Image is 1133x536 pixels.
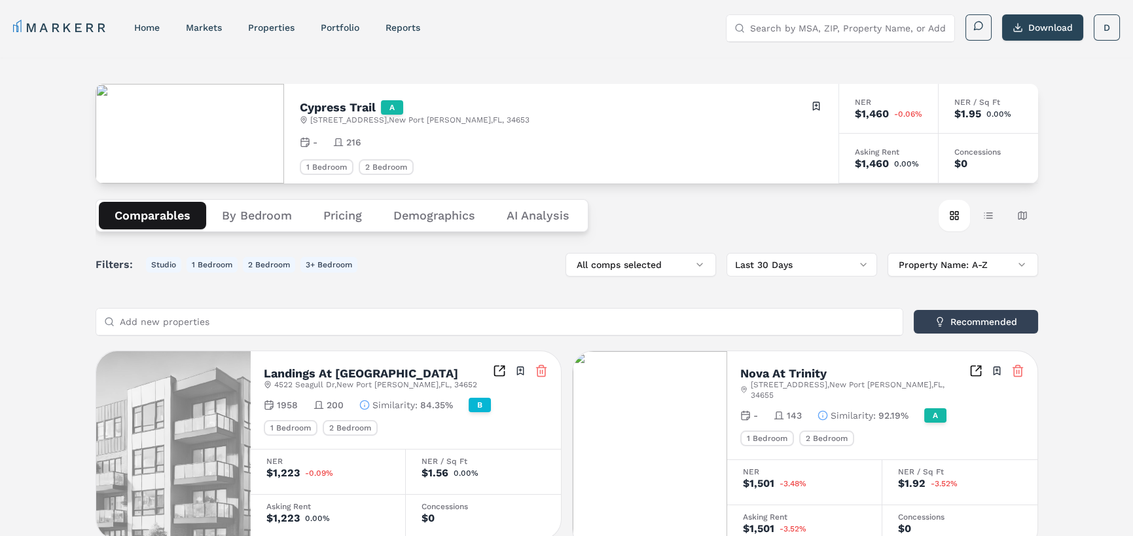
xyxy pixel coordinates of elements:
[753,409,758,422] span: -
[986,110,1011,118] span: 0.00%
[313,136,317,149] span: -
[491,202,585,229] button: AI Analysis
[954,98,1022,106] div: NER / Sq Ft
[120,309,895,335] input: Add new properties
[493,364,506,377] a: Inspect Comparables
[888,253,1038,277] button: Property Name: A-Z
[381,100,403,115] div: A
[372,398,418,412] span: Similarity :
[266,468,300,478] div: $1,223
[954,109,981,119] div: $1.95
[878,409,908,422] span: 92.19%
[378,202,491,229] button: Demographics
[969,364,982,377] a: Inspect Comparables
[300,257,357,273] button: 3+ Bedroom
[924,408,946,423] div: A
[750,15,946,41] input: Search by MSA, ZIP, Property Name, or Address
[894,110,922,118] span: -0.06%
[327,398,344,412] span: 200
[1094,14,1120,41] button: D
[305,469,333,477] span: -0.09%
[422,513,435,524] div: $0
[898,468,1022,476] div: NER / Sq Ft
[469,398,491,412] div: B
[346,136,361,149] span: 216
[855,109,889,119] div: $1,460
[187,257,238,273] button: 1 Bedroom
[931,480,958,488] span: -3.52%
[566,253,716,277] button: All comps selected
[898,478,926,489] div: $1.92
[146,257,181,273] button: Studio
[954,159,967,169] div: $0
[780,480,806,488] span: -3.48%
[266,503,389,510] div: Asking Rent
[248,22,295,33] a: properties
[740,431,794,446] div: 1 Bedroom
[743,468,866,476] div: NER
[914,310,1038,334] button: Recommended
[743,524,774,534] div: $1,501
[264,420,317,436] div: 1 Bedroom
[277,398,298,412] span: 1958
[359,159,414,175] div: 2 Bedroom
[422,503,545,510] div: Concessions
[274,379,477,390] span: 4522 Seagull Dr , New Port [PERSON_NAME] , FL , 34652
[1104,21,1110,34] span: D
[308,202,378,229] button: Pricing
[898,524,911,534] div: $0
[420,398,453,412] span: 84.35%
[1002,14,1083,41] button: Download
[787,409,802,422] span: 143
[780,525,806,533] span: -3.52%
[740,368,827,379] h2: Nova At Trinity
[266,513,300,524] div: $1,223
[305,514,330,522] span: 0.00%
[750,379,969,400] span: [STREET_ADDRESS] , New Port [PERSON_NAME] , FL , 34655
[799,431,854,446] div: 2 Bedroom
[310,115,530,125] span: [STREET_ADDRESS] , New Port [PERSON_NAME] , FL , 34653
[13,18,108,37] a: MARKERR
[894,160,919,168] span: 0.00%
[954,148,1022,156] div: Concessions
[186,22,222,33] a: markets
[422,457,545,465] div: NER / Sq Ft
[454,469,478,477] span: 0.00%
[96,257,141,273] span: Filters:
[422,468,448,478] div: $1.56
[99,202,206,229] button: Comparables
[743,513,866,521] div: Asking Rent
[855,98,922,106] div: NER
[323,420,378,436] div: 2 Bedroom
[855,148,922,156] div: Asking Rent
[206,202,308,229] button: By Bedroom
[743,478,774,489] div: $1,501
[243,257,295,273] button: 2 Bedroom
[321,22,359,33] a: Portfolio
[386,22,420,33] a: reports
[134,22,160,33] a: home
[264,368,458,379] h2: Landings At [GEOGRAPHIC_DATA]
[831,409,876,422] span: Similarity :
[300,102,376,113] h2: Cypress Trail
[266,457,389,465] div: NER
[300,159,353,175] div: 1 Bedroom
[855,159,889,169] div: $1,460
[898,513,1022,521] div: Concessions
